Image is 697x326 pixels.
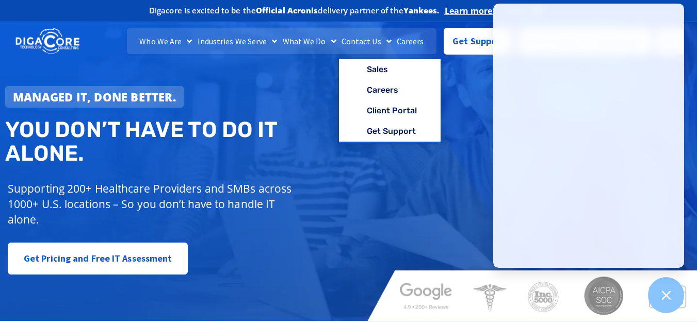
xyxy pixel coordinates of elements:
[394,28,427,54] a: Careers
[403,5,440,15] b: Yankees.
[444,28,512,55] a: Get Support
[24,248,172,269] span: Get Pricing and Free IT Assessment
[452,31,504,52] span: Get Support
[339,80,441,100] a: Careers
[8,243,188,274] a: Get Pricing and Free IT Assessment
[15,27,79,55] img: DigaCore Technology Consulting
[195,28,280,54] a: Industries We Serve
[256,5,318,15] b: Official Acronis
[339,59,441,80] a: Sales
[5,118,356,165] h2: You don’t have to do IT alone.
[137,28,194,54] a: Who We Are
[5,86,184,108] a: Managed IT, done better.
[280,28,339,54] a: What We Do
[339,59,441,143] ul: Contact Us
[149,7,440,14] h2: Digacore is excited to be the delivery partner of the
[493,4,684,268] iframe: Chatgenie Messenger
[13,89,176,105] strong: Managed IT, done better.
[339,100,441,121] a: Client Portal
[445,6,493,16] a: Learn more
[8,181,293,227] p: Supporting 200+ Healthcare Providers and SMBs across 1000+ U.S. locations – So you don’t have to ...
[127,28,436,54] nav: Menu
[339,28,394,54] a: Contact Us
[339,121,441,142] a: Get Support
